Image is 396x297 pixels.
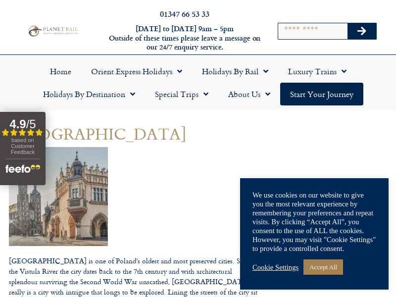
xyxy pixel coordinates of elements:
a: Orient Express Holidays [81,60,192,83]
a: Accept All [303,259,343,275]
a: Start your Journey [280,83,363,105]
a: Cookie Settings [252,263,298,272]
a: Special Trips [145,83,218,105]
a: Holidays by Destination [33,83,145,105]
div: We use cookies on our website to give you the most relevant experience by remembering your prefer... [252,191,376,253]
img: Planet Rail Train Holidays Logo [26,24,79,37]
a: 01347 66 53 33 [160,8,209,19]
a: About Us [218,83,280,105]
h6: [DATE] to [DATE] 9am – 5pm Outside of these times please leave a message on our 24/7 enquiry serv... [108,24,261,52]
a: Luxury Trains [278,60,356,83]
button: Search [347,23,376,39]
a: Home [40,60,81,83]
a: Holidays by Rail [192,60,278,83]
nav: Menu [5,60,391,105]
a: [GEOGRAPHIC_DATA] [9,121,187,146]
